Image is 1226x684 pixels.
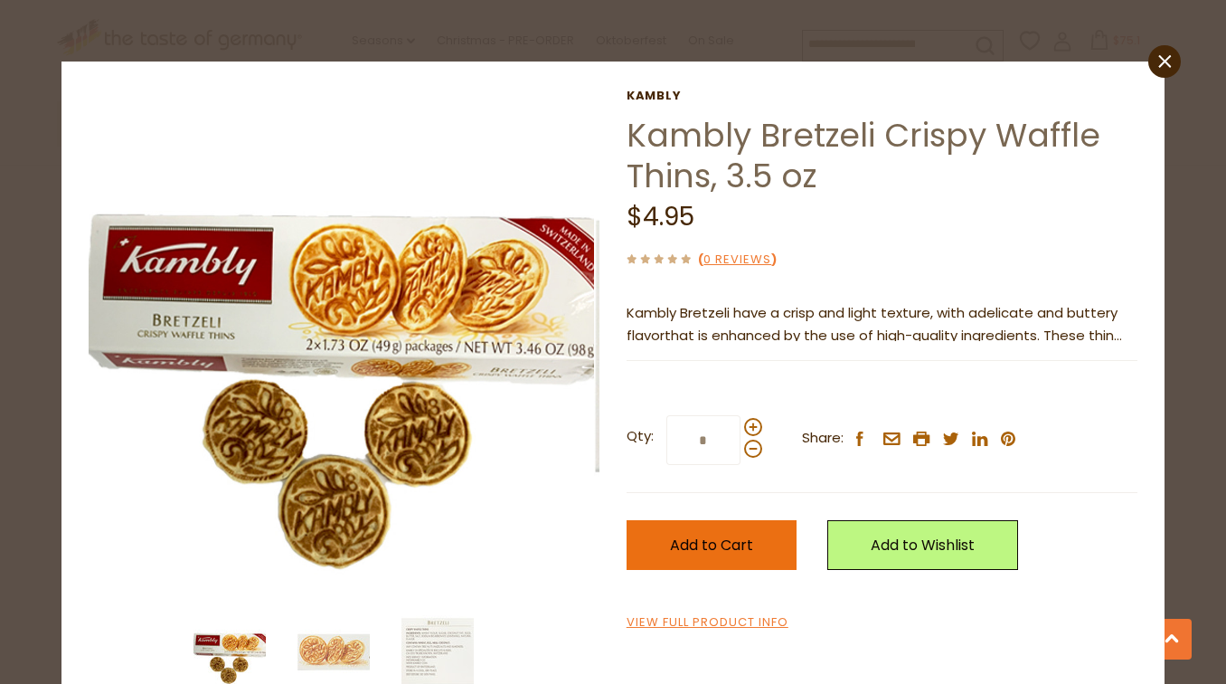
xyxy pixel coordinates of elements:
[703,251,771,270] a: 0 Reviews
[802,427,844,450] span: Share:
[627,112,1100,199] a: Kambly Bretzeli Crispy Waffle Thins, 3.5 oz
[627,520,797,570] button: Add to Cart
[594,89,1099,594] img: Kambly Bretzeli Crispy Waffle Thins, 3.5 oz
[666,415,740,465] input: Qty:
[698,251,777,268] span: ( )
[827,520,1018,570] a: Add to Wishlist
[670,535,753,556] span: Add to Cart
[89,89,594,594] img: Kambly Bretzeli Crispy Waffle Thins, 3.5 oz
[627,425,654,448] strong: Qty:
[627,302,1137,347] p: delicate and buttery flavor
[627,613,788,632] a: View Full Product Info
[627,303,977,322] span: Kambly Bretzeli have a crisp and light texture, with a
[627,326,1122,367] span: that is enhanced by the use of high-quality ingredients. These thin wafers have an unparalleled t...
[627,89,1137,103] a: Kambly
[627,199,694,234] span: $4.95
